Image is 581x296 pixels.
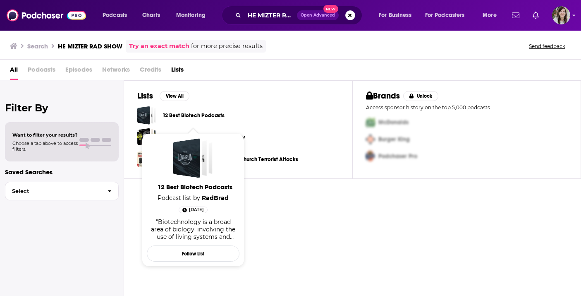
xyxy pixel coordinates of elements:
[552,6,570,24] span: Logged in as devinandrade
[378,136,410,143] span: Burger King
[147,245,239,262] button: Follow List
[366,104,568,111] p: Access sponsor history on the top 5,000 podcasts.
[425,10,465,21] span: For Podcasters
[137,128,156,147] a: 14 of Funniest Podcasts on Spotify
[189,206,204,214] span: [DATE]
[378,153,417,160] span: Podchaser Pro
[65,63,92,80] span: Episodes
[202,194,229,202] a: RadBrad
[5,188,101,194] span: Select
[323,5,338,13] span: New
[103,10,127,21] span: Podcasts
[301,13,335,17] span: Open Advanced
[191,41,263,51] span: for more precise results
[5,168,119,176] p: Saved Searches
[151,218,236,278] span: "Biotechnology is a broad area of biology, involving the use of living systems and organisms to d...
[363,131,378,148] img: Second Pro Logo
[5,102,119,114] h2: Filter By
[102,63,130,80] span: Networks
[154,194,232,202] span: Podcast list by
[137,91,153,101] h2: Lists
[140,63,161,80] span: Credits
[552,6,570,24] button: Show profile menu
[142,10,160,21] span: Charts
[230,6,370,25] div: Search podcasts, credits, & more...
[176,10,206,21] span: Monitoring
[160,91,189,101] button: View All
[5,182,119,200] button: Select
[483,10,497,21] span: More
[297,10,339,20] button: Open AdvancedNew
[28,63,55,80] span: Podcasts
[171,63,184,80] a: Lists
[12,140,78,152] span: Choose a tab above to access filters.
[10,63,18,80] a: All
[363,148,378,165] img: Third Pro Logo
[173,138,213,178] a: 12 Best Biotech Podcasts
[552,6,570,24] img: User Profile
[477,9,507,22] button: open menu
[137,150,156,168] a: RNZ: Making Sense of The Christchurch Terrorist Attacks
[137,91,189,101] a: ListsView All
[148,183,241,191] span: 12 Best Biotech Podcasts
[137,106,156,125] a: 12 Best Biotech Podcasts
[373,9,422,22] button: open menu
[163,111,225,120] a: 12 Best Biotech Podcasts
[403,91,438,101] button: Unlock
[363,114,378,131] img: First Pro Logo
[379,10,411,21] span: For Business
[526,43,568,50] button: Send feedback
[529,8,542,22] a: Show notifications dropdown
[129,41,189,51] a: Try an exact match
[378,119,409,126] span: McDonalds
[27,42,48,50] h3: Search
[7,7,86,23] img: Podchaser - Follow, Share and Rate Podcasts
[12,132,78,138] span: Want to filter your results?
[170,9,216,22] button: open menu
[179,207,208,213] a: Nov 11th, 2022
[137,9,165,22] a: Charts
[58,42,122,50] h3: HE MIZTER RAD SHOW
[97,9,138,22] button: open menu
[148,183,241,194] a: 12 Best Biotech Podcasts
[366,91,400,101] h2: Brands
[420,9,477,22] button: open menu
[509,8,523,22] a: Show notifications dropdown
[244,9,297,22] input: Search podcasts, credits, & more...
